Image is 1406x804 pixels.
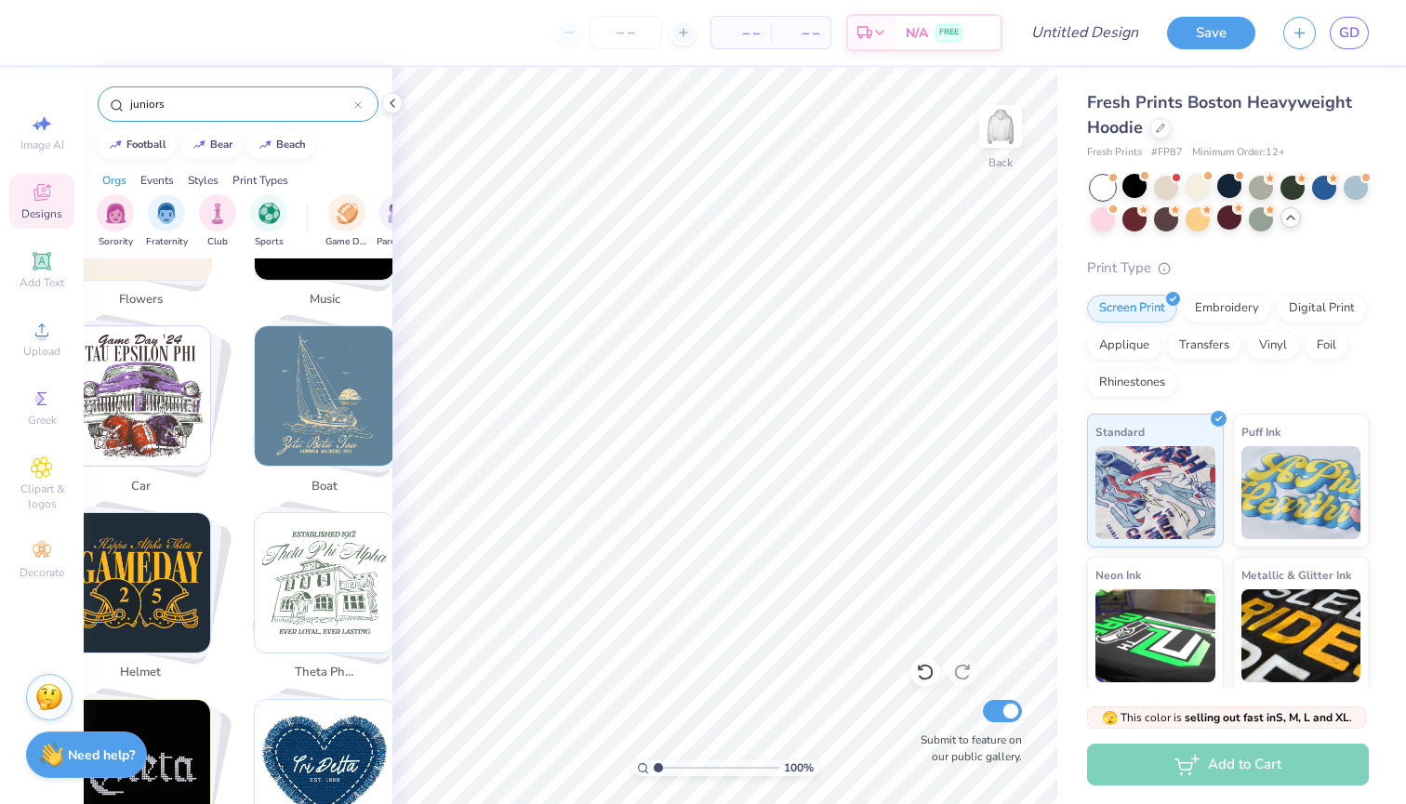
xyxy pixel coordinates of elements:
[146,194,188,249] button: filter button
[1185,710,1349,725] strong: selling out fast in S, M, L and XL
[910,732,1022,765] label: Submit to feature on our public gallery.
[325,235,368,249] span: Game Day
[258,139,272,151] img: trend_line.gif
[1095,589,1215,682] img: Neon Ink
[906,23,928,43] span: N/A
[181,131,241,159] button: bear
[1167,17,1255,49] button: Save
[1167,332,1241,360] div: Transfers
[337,203,358,224] img: Game Day Image
[1241,446,1361,539] img: Puff Ink
[1192,145,1285,161] span: Minimum Order: 12 +
[140,172,174,189] div: Events
[1241,422,1280,442] span: Puff Ink
[126,139,166,150] div: football
[377,194,419,249] div: filter for Parent's Weekend
[982,108,1019,145] img: Back
[1183,295,1271,323] div: Embroidery
[325,194,368,249] button: filter button
[1151,145,1183,161] span: # FP87
[102,172,126,189] div: Orgs
[255,326,394,466] img: boat
[192,139,206,151] img: trend_line.gif
[210,139,232,150] div: bear
[20,565,64,580] span: Decorate
[97,194,134,249] div: filter for Sorority
[1095,422,1145,442] span: Standard
[199,194,236,249] button: filter button
[388,203,409,224] img: Parent's Weekend Image
[255,235,284,249] span: Sports
[20,138,64,152] span: Image AI
[156,203,177,224] img: Fraternity Image
[377,235,419,249] span: Parent's Weekend
[250,194,287,249] button: filter button
[590,16,662,49] input: – –
[97,194,134,249] button: filter button
[939,26,959,39] span: FREE
[1241,565,1351,585] span: Metallic & Glitter Ink
[108,139,123,151] img: trend_line.gif
[1087,145,1142,161] span: Fresh Prints
[1095,446,1215,539] img: Standard
[1330,17,1369,49] a: GD
[259,203,280,224] img: Sports Image
[276,139,306,150] div: beach
[1095,565,1141,585] span: Neon Ink
[232,172,288,189] div: Print Types
[243,325,418,503] button: Stack Card Button boat
[1087,257,1369,279] div: Print Type
[146,194,188,249] div: filter for Fraternity
[59,512,233,690] button: Stack Card Button helmet
[295,478,355,496] span: boat
[255,513,394,652] img: theta phi alpha
[20,275,64,290] span: Add Text
[68,746,135,764] strong: Need help?
[325,194,368,249] div: filter for Game Day
[988,154,1013,171] div: Back
[207,235,228,249] span: Club
[1305,332,1348,360] div: Foil
[59,325,233,503] button: Stack Card Button car
[111,664,171,682] span: helmet
[1102,709,1118,727] span: 🫣
[1241,589,1361,682] img: Metallic & Glitter Ink
[146,235,188,249] span: Fraternity
[1087,332,1161,360] div: Applique
[111,291,171,310] span: flowers
[71,513,210,652] img: helmet
[1087,369,1177,397] div: Rhinestones
[377,194,419,249] button: filter button
[99,235,133,249] span: Sorority
[784,759,814,776] span: 100 %
[9,481,74,511] span: Clipart & logos
[1087,91,1352,138] span: Fresh Prints Boston Heavyweight Hoodie
[295,664,355,682] span: theta phi alpha
[1247,332,1299,360] div: Vinyl
[1339,22,1360,44] span: GD
[247,131,314,159] button: beach
[128,95,354,113] input: Try "Alpha"
[243,512,418,690] button: Stack Card Button theta phi alpha
[1087,295,1177,323] div: Screen Print
[105,203,126,224] img: Sorority Image
[28,413,57,428] span: Greek
[1102,709,1352,726] span: This color is .
[111,478,171,496] span: car
[71,326,210,466] img: car
[207,203,228,224] img: Club Image
[723,23,760,43] span: – –
[250,194,287,249] div: filter for Sports
[1016,14,1153,51] input: Untitled Design
[199,194,236,249] div: filter for Club
[1277,295,1367,323] div: Digital Print
[782,23,819,43] span: – –
[98,131,175,159] button: football
[21,206,62,221] span: Designs
[188,172,219,189] div: Styles
[23,344,60,359] span: Upload
[295,291,355,310] span: music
